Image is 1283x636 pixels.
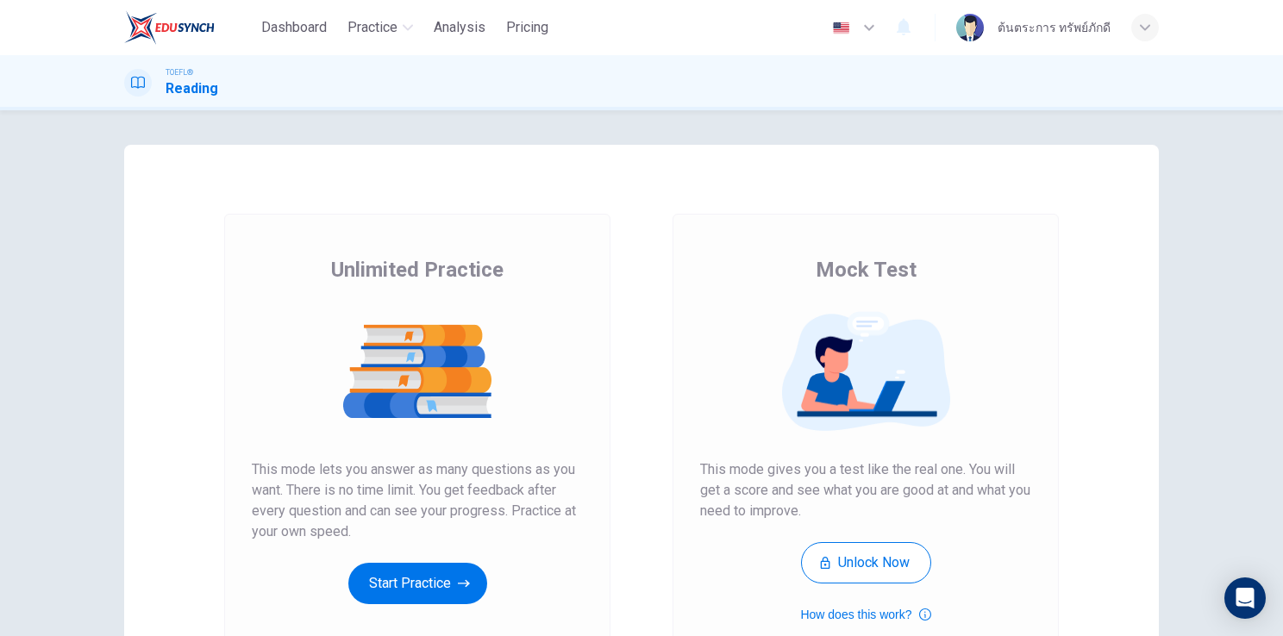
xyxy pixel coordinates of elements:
span: Unlimited Practice [331,256,504,284]
a: EduSynch logo [124,10,254,45]
button: Dashboard [254,12,334,43]
span: Dashboard [261,17,327,38]
img: EduSynch logo [124,10,215,45]
img: en [830,22,852,34]
span: This mode lets you answer as many questions as you want. There is no time limit. You get feedback... [252,459,583,542]
span: This mode gives you a test like the real one. You will get a score and see what you are good at a... [700,459,1031,521]
button: Unlock Now [801,542,931,583]
span: Analysis [434,17,485,38]
span: TOEFL® [166,66,193,78]
span: Practice [347,17,397,38]
span: Pricing [506,17,548,38]
button: Practice [341,12,420,43]
div: ต้นตระการ ทรัพย์ภักดี [998,17,1111,38]
button: Pricing [499,12,555,43]
div: Open Intercom Messenger [1224,577,1266,619]
button: Start Practice [348,563,487,604]
button: Analysis [427,12,492,43]
span: Mock Test [816,256,917,284]
button: How does this work? [800,604,930,625]
h1: Reading [166,78,218,99]
img: Profile picture [956,14,984,41]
